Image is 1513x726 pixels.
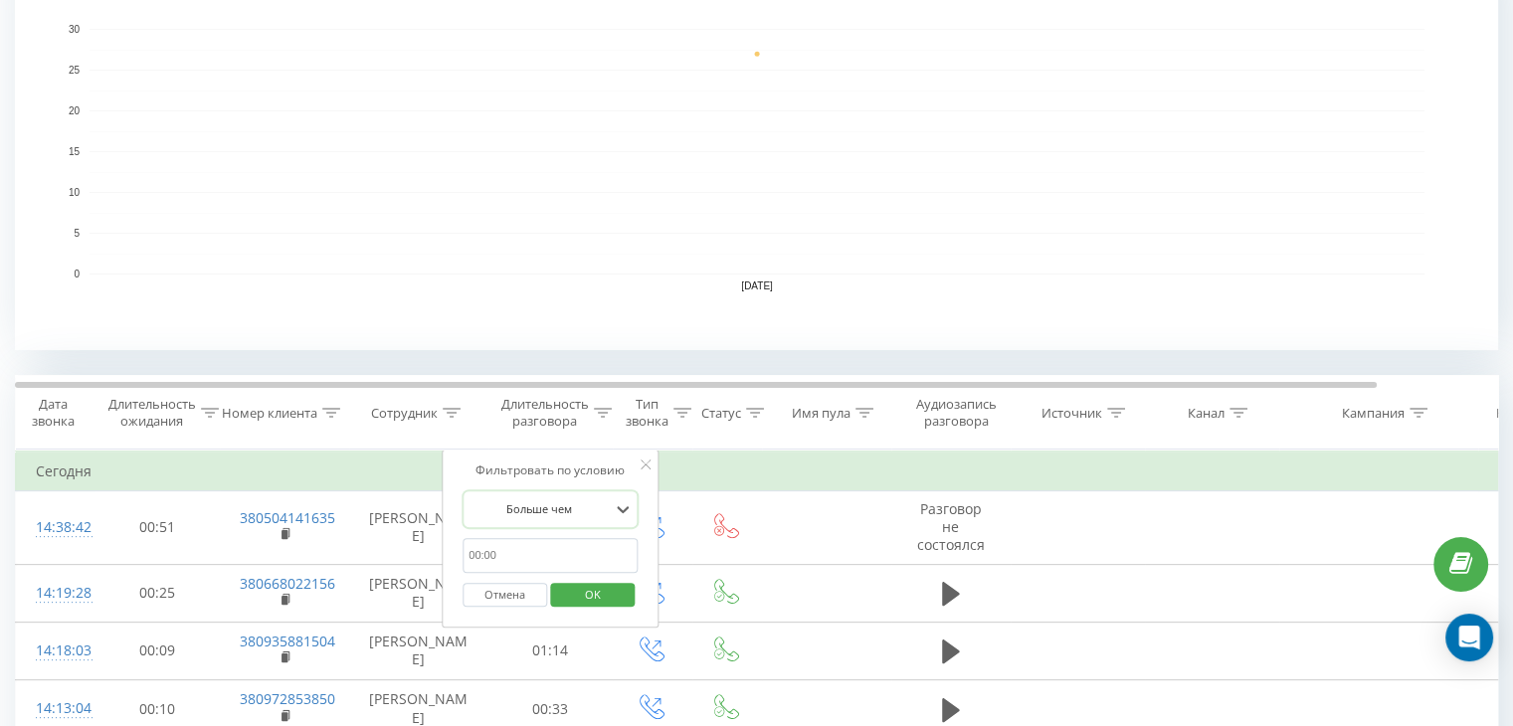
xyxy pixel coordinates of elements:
[1342,405,1405,422] div: Кампания
[36,508,76,547] div: 14:38:42
[349,491,488,565] td: [PERSON_NAME]
[917,499,985,554] span: Разговор не состоялся
[792,405,851,422] div: Имя пула
[69,187,81,198] text: 10
[371,405,438,422] div: Сотрудник
[69,105,81,116] text: 20
[240,632,335,650] a: 380935881504
[349,622,488,679] td: [PERSON_NAME]
[240,689,335,708] a: 380972853850
[349,564,488,622] td: [PERSON_NAME]
[1445,614,1493,661] div: Open Intercom Messenger
[74,228,80,239] text: 5
[463,460,638,480] div: Фильтровать по условию
[222,405,317,422] div: Номер клиента
[240,574,335,593] a: 380668022156
[95,564,220,622] td: 00:25
[463,538,638,573] input: 00:00
[74,269,80,279] text: 0
[108,396,196,430] div: Длительность ожидания
[501,396,589,430] div: Длительность разговора
[701,405,741,422] div: Статус
[908,396,1005,430] div: Аудиозапись разговора
[463,583,547,608] button: Отмена
[36,574,76,613] div: 14:19:28
[741,280,773,291] text: [DATE]
[16,396,90,430] div: Дата звонка
[1041,405,1102,422] div: Источник
[69,65,81,76] text: 25
[36,632,76,670] div: 14:18:03
[95,491,220,565] td: 00:51
[69,146,81,157] text: 15
[240,508,335,527] a: 380504141635
[95,622,220,679] td: 00:09
[488,622,613,679] td: 01:14
[565,579,621,610] span: OK
[550,583,635,608] button: OK
[626,396,668,430] div: Тип звонка
[1188,405,1225,422] div: Канал
[69,24,81,35] text: 30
